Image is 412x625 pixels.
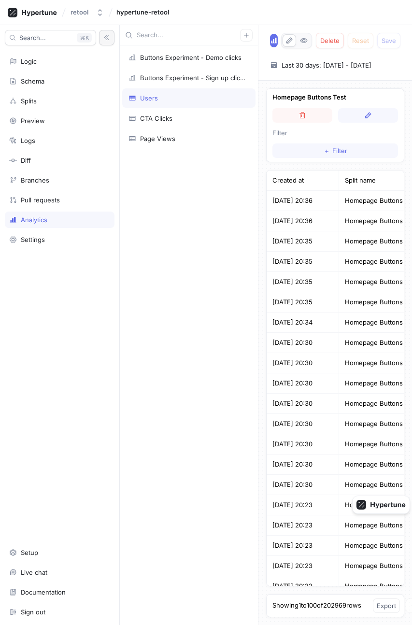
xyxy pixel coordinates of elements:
div: Homepage Buttons Test [339,292,412,312]
div: [DATE] 20:23 [267,495,339,515]
div: Setup [21,549,38,556]
div: [DATE] 20:22 [267,576,339,597]
div: [DATE] 20:23 [267,515,339,536]
div: Pull requests [21,196,60,204]
div: [DATE] 20:30 [267,475,339,495]
span: Reset [352,38,369,43]
button: retool [67,4,108,20]
div: [DATE] 20:30 [267,394,339,414]
div: Live chat [21,568,47,576]
div: Homepage Buttons Test [339,414,412,434]
div: K [77,33,92,43]
div: Sign out [21,608,45,616]
div: [DATE] 20:30 [267,414,339,434]
div: Homepage Buttons Test [339,394,412,414]
div: Homepage Buttons Test [339,191,412,211]
div: Homepage Buttons Test [339,333,412,353]
span: Last 30 days: [DATE] - [DATE] [282,60,371,70]
div: Settings [21,236,45,243]
div: [DATE] 20:35 [267,252,339,272]
div: Showing 1 to 100 of 202969 rows [272,601,361,611]
div: [DATE] 20:34 [267,312,339,333]
span: Export [377,603,396,609]
div: Preview [21,117,45,125]
div: Logic [21,57,37,65]
div: Homepage Buttons Test [339,434,412,455]
p: Filter [272,128,398,138]
div: Homepage Buttons Test [339,373,412,394]
span: Search... [19,35,46,41]
div: Diff [21,156,31,164]
div: Users [140,94,158,102]
div: Homepage Buttons Test [339,272,412,292]
a: Documentation [5,584,114,600]
div: retool [71,8,88,16]
button: Reset [348,33,373,48]
input: Search... [137,30,240,40]
div: Documentation [21,588,66,596]
div: Buttons Experiment - Demo clicks [140,54,242,61]
div: Splits [21,97,37,105]
div: Schema [21,77,44,85]
div: [DATE] 20:30 [267,333,339,353]
button: Export [373,598,400,613]
div: [DATE] 20:23 [267,556,339,576]
div: [DATE] 20:35 [267,292,339,312]
div: Homepage Buttons Test [339,495,412,515]
div: Homepage Buttons Test [339,515,412,536]
div: Homepage Buttons Test [339,312,412,333]
div: Homepage Buttons Test [339,211,412,231]
button: Delete [316,33,344,48]
div: [DATE] 20:30 [267,455,339,475]
div: Homepage Buttons Test [339,353,412,373]
div: Logs [21,137,35,144]
div: [DATE] 20:23 [267,536,339,556]
div: [DATE] 20:36 [267,191,339,211]
div: [DATE] 20:35 [267,272,339,292]
span: hypertune-retool [116,9,169,15]
div: [DATE] 20:30 [267,353,339,373]
div: Homepage Buttons Test [339,475,412,495]
span: ＋ [324,148,330,154]
div: Homepage Buttons Test [339,536,412,556]
div: Buttons Experiment - Sign up clicks [140,74,245,82]
button: ＋Filter [272,143,398,158]
div: Homepage Buttons Test [339,252,412,272]
div: Homepage Buttons Test [339,556,412,576]
button: Search...K [5,30,96,45]
span: Save [382,38,396,43]
div: Branches [21,176,49,184]
button: Save [377,33,400,48]
p: Homepage Buttons Test [272,93,398,102]
div: Homepage Buttons Test [339,455,412,475]
div: [DATE] 20:36 [267,211,339,231]
span: Delete [320,38,340,43]
div: [DATE] 20:30 [267,434,339,455]
div: Split name [339,170,412,191]
div: CTA Clicks [140,114,172,122]
div: Homepage Buttons Test [339,576,412,597]
div: [DATE] 20:30 [267,373,339,394]
div: Created at [267,170,339,191]
div: [DATE] 20:35 [267,231,339,252]
div: Page Views [140,135,175,142]
span: Filter [332,148,347,154]
div: Analytics [21,216,47,224]
div: Homepage Buttons Test [339,231,412,252]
